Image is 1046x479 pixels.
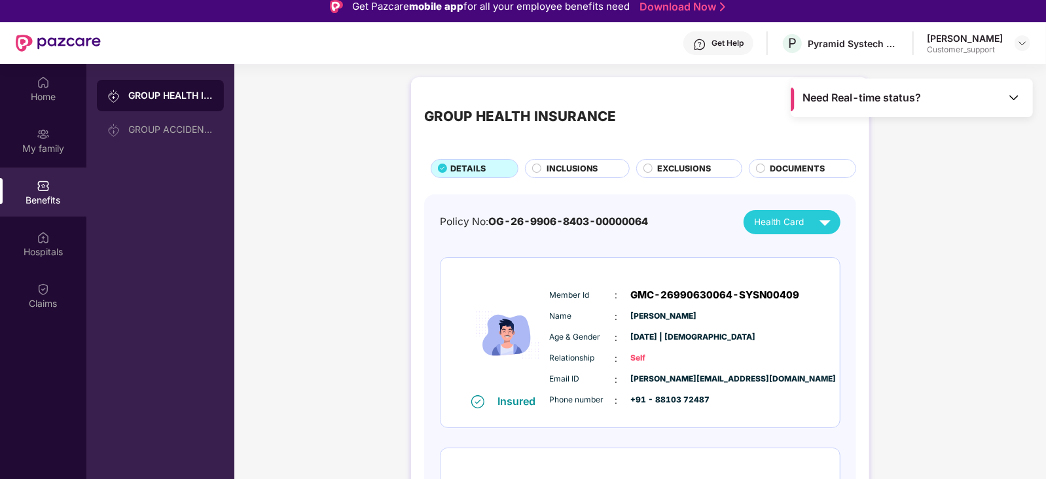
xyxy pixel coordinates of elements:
[754,215,804,229] span: Health Card
[450,162,486,175] span: DETAILS
[37,76,50,89] img: svg+xml;base64,PHN2ZyBpZD0iSG9tZSIgeG1sbnM9Imh0dHA6Ly93d3cudzMub3JnLzIwMDAvc3ZnIiB3aWR0aD0iMjAiIG...
[631,352,696,364] span: Self
[550,289,615,302] span: Member Id
[128,89,213,102] div: GROUP HEALTH INSURANCE
[788,35,797,51] span: P
[424,106,616,127] div: GROUP HEALTH INSURANCE
[488,215,648,228] span: OG-26-9906-8403-00000064
[16,35,101,52] img: New Pazcare Logo
[615,393,618,408] span: :
[712,38,744,48] div: Get Help
[615,330,618,345] span: :
[37,179,50,192] img: svg+xml;base64,PHN2ZyBpZD0iQmVuZWZpdHMiIHhtbG5zPSJodHRwOi8vd3d3LnczLm9yZy8yMDAwL3N2ZyIgd2lkdGg9Ij...
[497,395,543,408] div: Insured
[803,91,922,105] span: Need Real-time status?
[615,372,618,387] span: :
[550,373,615,385] span: Email ID
[631,287,800,303] span: GMC-26990630064-SYSN00409
[927,32,1003,44] div: [PERSON_NAME]
[693,38,706,51] img: svg+xml;base64,PHN2ZyBpZD0iSGVscC0zMngzMiIgeG1sbnM9Imh0dHA6Ly93d3cudzMub3JnLzIwMDAvc3ZnIiB3aWR0aD...
[468,276,547,394] img: icon
[631,394,696,406] span: +91 - 88103 72487
[1017,38,1028,48] img: svg+xml;base64,PHN2ZyBpZD0iRHJvcGRvd24tMzJ4MzIiIHhtbG5zPSJodHRwOi8vd3d3LnczLm9yZy8yMDAwL3N2ZyIgd2...
[37,231,50,244] img: svg+xml;base64,PHN2ZyBpZD0iSG9zcGl0YWxzIiB4bWxucz0iaHR0cDovL3d3dy53My5vcmcvMjAwMC9zdmciIHdpZHRoPS...
[550,331,615,344] span: Age & Gender
[37,128,50,141] img: svg+xml;base64,PHN2ZyB3aWR0aD0iMjAiIGhlaWdodD0iMjAiIHZpZXdCb3g9IjAgMCAyMCAyMCIgZmlsbD0ibm9uZSIgeG...
[615,351,618,366] span: :
[631,373,696,385] span: [PERSON_NAME][EMAIL_ADDRESS][DOMAIN_NAME]
[631,310,696,323] span: [PERSON_NAME]
[107,90,120,103] img: svg+xml;base64,PHN2ZyB3aWR0aD0iMjAiIGhlaWdodD0iMjAiIHZpZXdCb3g9IjAgMCAyMCAyMCIgZmlsbD0ibm9uZSIgeG...
[808,37,899,50] div: Pyramid Systech Consulting Private Limited
[550,394,615,406] span: Phone number
[128,124,213,135] div: GROUP ACCIDENTAL INSURANCE
[550,352,615,364] span: Relationship
[744,210,840,234] button: Health Card
[37,283,50,296] img: svg+xml;base64,PHN2ZyBpZD0iQ2xhaW0iIHhtbG5zPSJodHRwOi8vd3d3LnczLm9yZy8yMDAwL3N2ZyIgd2lkdGg9IjIwIi...
[615,310,618,324] span: :
[550,310,615,323] span: Name
[107,124,120,137] img: svg+xml;base64,PHN2ZyB3aWR0aD0iMjAiIGhlaWdodD0iMjAiIHZpZXdCb3g9IjAgMCAyMCAyMCIgZmlsbD0ibm9uZSIgeG...
[927,44,1003,55] div: Customer_support
[440,214,648,230] div: Policy No:
[631,331,696,344] span: [DATE] | [DEMOGRAPHIC_DATA]
[471,395,484,408] img: svg+xml;base64,PHN2ZyB4bWxucz0iaHR0cDovL3d3dy53My5vcmcvMjAwMC9zdmciIHdpZHRoPSIxNiIgaGVpZ2h0PSIxNi...
[814,211,837,234] img: svg+xml;base64,PHN2ZyB4bWxucz0iaHR0cDovL3d3dy53My5vcmcvMjAwMC9zdmciIHZpZXdCb3g9IjAgMCAyNCAyNCIgd2...
[547,162,598,175] span: INCLUSIONS
[1007,91,1020,104] img: Toggle Icon
[770,162,825,175] span: DOCUMENTS
[615,288,618,302] span: :
[657,162,711,175] span: EXCLUSIONS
